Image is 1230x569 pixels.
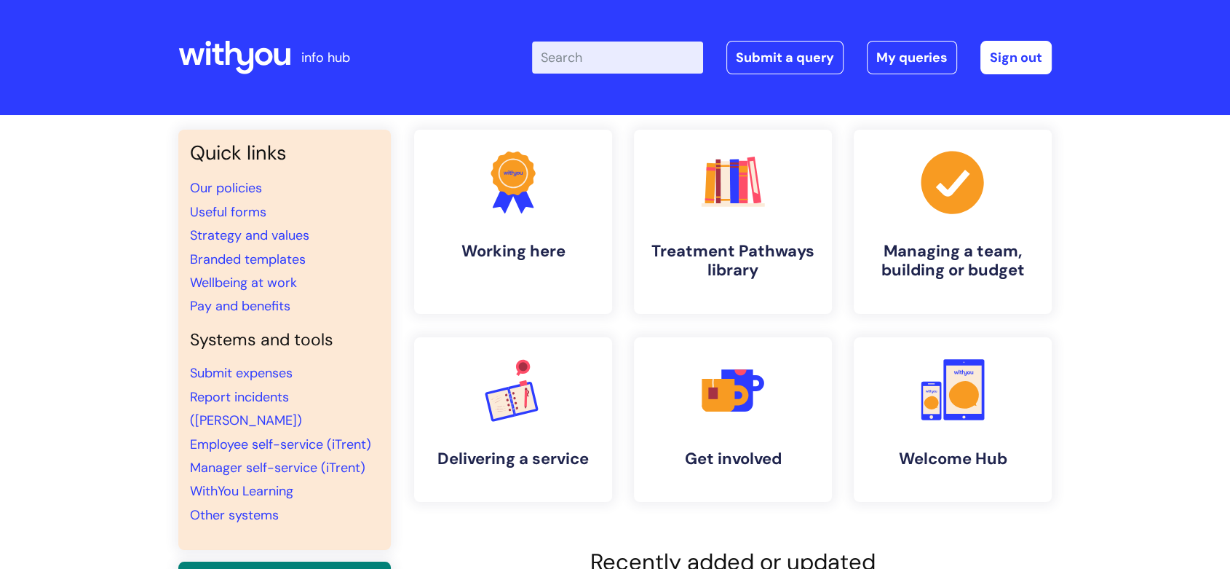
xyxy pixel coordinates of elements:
[301,46,350,69] p: info hub
[634,130,832,314] a: Treatment Pathways library
[426,242,600,261] h4: Working here
[190,251,306,268] a: Branded templates
[190,459,365,476] a: Manager self-service (iTrent)
[865,450,1040,468] h4: Welcome Hub
[414,337,612,502] a: Delivering a service
[190,330,379,350] h4: Systems and tools
[854,130,1052,314] a: Managing a team, building or budget
[426,450,600,468] h4: Delivering a service
[190,297,290,315] a: Pay and benefits
[532,42,703,74] input: Search
[532,41,1052,74] div: | -
[980,41,1052,74] a: Sign out
[190,179,262,197] a: Our policies
[646,242,820,280] h4: Treatment Pathways library
[190,274,297,291] a: Wellbeing at work
[867,41,957,74] a: My queries
[190,482,293,500] a: WithYou Learning
[190,506,279,524] a: Other systems
[854,337,1052,502] a: Welcome Hub
[190,388,302,429] a: Report incidents ([PERSON_NAME])
[190,141,379,165] h3: Quick links
[190,203,266,221] a: Useful forms
[726,41,844,74] a: Submit a query
[414,130,612,314] a: Working here
[190,436,371,453] a: Employee self-service (iTrent)
[865,242,1040,280] h4: Managing a team, building or budget
[190,364,293,382] a: Submit expenses
[634,337,832,502] a: Get involved
[190,227,309,244] a: Strategy and values
[646,450,820,468] h4: Get involved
